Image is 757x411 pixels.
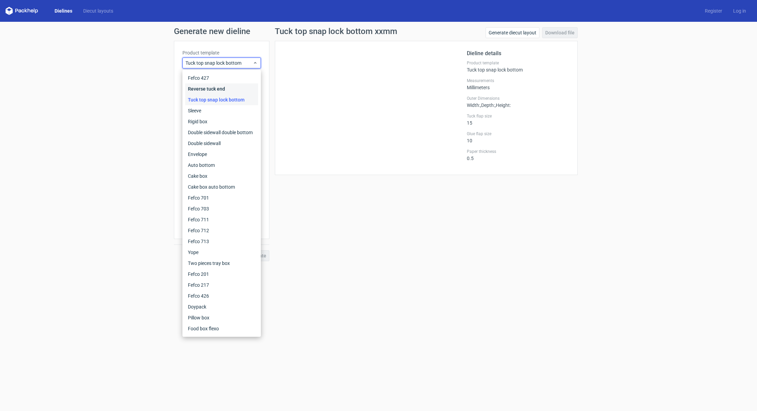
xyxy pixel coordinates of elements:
label: Tuck flap size [467,113,569,119]
div: Millimeters [467,78,569,90]
div: Cake box auto bottom [185,181,258,192]
span: , Depth : [480,102,495,108]
label: Paper thickness [467,149,569,154]
label: Outer Dimensions [467,96,569,101]
a: Log in [728,7,752,14]
a: Dielines [49,7,78,14]
div: Auto bottom [185,160,258,171]
div: Tuck top snap lock bottom [467,60,569,73]
div: Tuck top snap lock bottom [185,94,258,105]
div: Fefco 713 [185,236,258,247]
div: 15 [467,113,569,126]
a: Generate diecut layout [486,27,539,38]
div: 0.5 [467,149,569,161]
div: 10 [467,131,569,143]
h2: Dieline details [467,49,569,58]
div: Fefco 217 [185,280,258,290]
label: Glue flap size [467,131,569,137]
div: Sleeve [185,105,258,116]
span: , Height : [495,102,511,108]
div: Cake box [185,171,258,181]
div: Pillow box [185,312,258,323]
h1: Generate new dieline [174,27,583,35]
div: Fefco 426 [185,290,258,301]
a: Register [699,7,728,14]
div: Fefco 712 [185,225,258,236]
a: Diecut layouts [78,7,119,14]
div: Double sidewall double bottom [185,127,258,138]
div: Food box flexo [185,323,258,334]
div: Envelope [185,149,258,160]
div: Fefco 701 [185,192,258,203]
h1: Tuck top snap lock bottom xxmm [275,27,397,35]
label: Product template [182,49,261,56]
div: Fefco 703 [185,203,258,214]
div: Two pieces tray box [185,258,258,269]
span: Width : [467,102,480,108]
div: Double sidewall [185,138,258,149]
div: Doypack [185,301,258,312]
div: Fefco 427 [185,73,258,83]
div: Reverse tuck end [185,83,258,94]
div: Fefco 201 [185,269,258,280]
div: Yope [185,247,258,258]
div: Rigid box [185,116,258,127]
span: Tuck top snap lock bottom [185,60,253,66]
label: Measurements [467,78,569,83]
label: Product template [467,60,569,66]
div: Fefco 711 [185,214,258,225]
